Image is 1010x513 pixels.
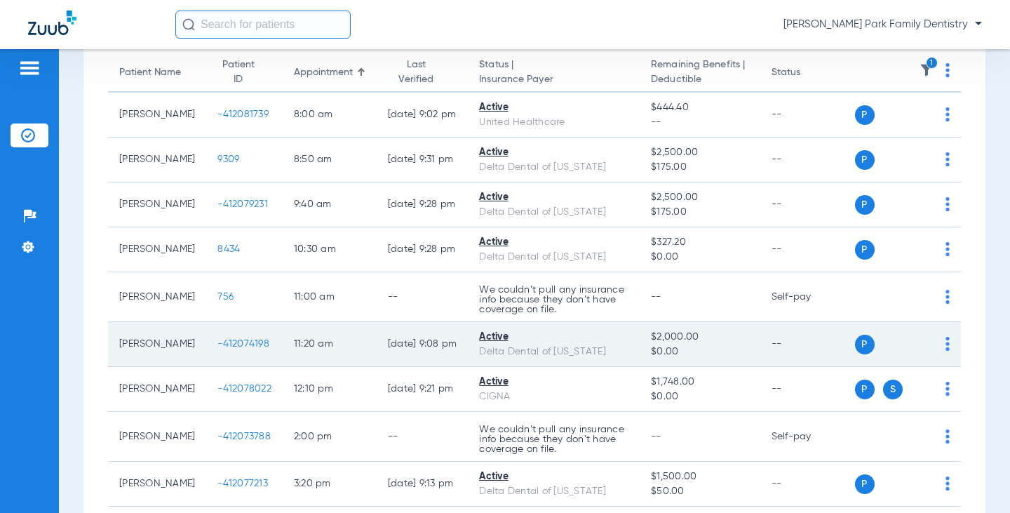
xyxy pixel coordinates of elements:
td: 10:30 AM [283,227,377,272]
td: -- [760,367,855,412]
div: Delta Dental of [US_STATE] [479,345,628,359]
div: Delta Dental of [US_STATE] [479,250,628,265]
span: P [855,474,875,494]
td: [PERSON_NAME] [108,272,206,322]
td: [PERSON_NAME] [108,462,206,507]
img: group-dot-blue.svg [945,290,950,304]
span: -412073788 [217,432,271,441]
td: -- [377,412,469,462]
i: 1 [926,57,938,69]
img: group-dot-blue.svg [945,107,950,121]
td: -- [760,182,855,227]
div: Last Verified [388,58,445,87]
span: Insurance Payer [479,72,628,87]
div: Active [479,235,628,250]
div: Appointment [294,65,353,80]
img: group-dot-blue.svg [945,477,950,491]
td: 9:40 AM [283,182,377,227]
td: -- [377,272,469,322]
td: -- [760,138,855,182]
td: [DATE] 9:02 PM [377,93,469,138]
img: group-dot-blue.svg [945,197,950,211]
input: Search for patients [175,11,351,39]
td: Self-pay [760,272,855,322]
td: 8:00 AM [283,93,377,138]
div: Patient ID [217,58,259,87]
td: [PERSON_NAME] [108,412,206,462]
img: hamburger-icon [18,60,41,76]
span: $327.20 [651,235,748,250]
span: 756 [217,292,234,302]
td: [DATE] 9:13 PM [377,462,469,507]
span: -412078022 [217,384,271,394]
span: $2,000.00 [651,330,748,345]
span: $175.00 [651,160,748,175]
span: $1,748.00 [651,375,748,389]
span: $2,500.00 [651,145,748,160]
div: United Healthcare [479,115,628,130]
img: group-dot-blue.svg [945,63,950,77]
div: Delta Dental of [US_STATE] [479,205,628,220]
td: 12:10 PM [283,367,377,412]
span: 8434 [217,244,240,254]
span: $1,500.00 [651,469,748,484]
div: Patient Name [119,65,195,80]
td: 2:00 PM [283,412,377,462]
td: -- [760,93,855,138]
div: Appointment [294,65,365,80]
img: group-dot-blue.svg [945,337,950,351]
td: -- [760,227,855,272]
td: -- [760,322,855,367]
span: P [855,105,875,125]
div: Patient Name [119,65,181,80]
span: -412079231 [217,199,268,209]
td: 11:20 AM [283,322,377,367]
td: [DATE] 9:31 PM [377,138,469,182]
div: Active [479,190,628,205]
span: $50.00 [651,484,748,499]
div: Active [479,330,628,345]
div: CIGNA [479,389,628,404]
td: [PERSON_NAME] [108,367,206,412]
td: 3:20 PM [283,462,377,507]
span: -- [651,115,748,130]
td: -- [760,462,855,507]
span: P [855,195,875,215]
img: group-dot-blue.svg [945,382,950,396]
td: [DATE] 9:08 PM [377,322,469,367]
td: [DATE] 9:28 PM [377,227,469,272]
img: Search Icon [182,18,195,31]
div: Active [479,375,628,389]
td: [DATE] 9:28 PM [377,182,469,227]
span: $175.00 [651,205,748,220]
span: -- [651,292,661,302]
img: group-dot-blue.svg [945,152,950,166]
th: Remaining Benefits | [640,53,760,93]
span: $0.00 [651,250,748,265]
div: Active [479,145,628,160]
span: P [855,335,875,354]
td: 11:00 AM [283,272,377,322]
p: We couldn’t pull any insurance info because they don’t have coverage on file. [479,285,628,314]
div: Last Verified [388,58,457,87]
span: $0.00 [651,345,748,359]
span: -- [651,432,661,441]
img: group-dot-blue.svg [945,242,950,256]
div: Active [479,100,628,115]
td: [PERSON_NAME] [108,182,206,227]
span: P [855,150,875,170]
div: Delta Dental of [US_STATE] [479,160,628,175]
span: $2,500.00 [651,190,748,205]
th: Status [760,53,855,93]
span: -412081739 [217,109,269,119]
img: filter.svg [920,63,934,77]
span: P [855,380,875,399]
img: group-dot-blue.svg [945,429,950,444]
span: 9309 [217,154,239,164]
td: [DATE] 9:21 PM [377,367,469,412]
span: -412077213 [217,479,268,488]
td: Self-pay [760,412,855,462]
span: Deductible [651,72,748,87]
img: Zuub Logo [28,11,76,35]
td: 8:50 AM [283,138,377,182]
